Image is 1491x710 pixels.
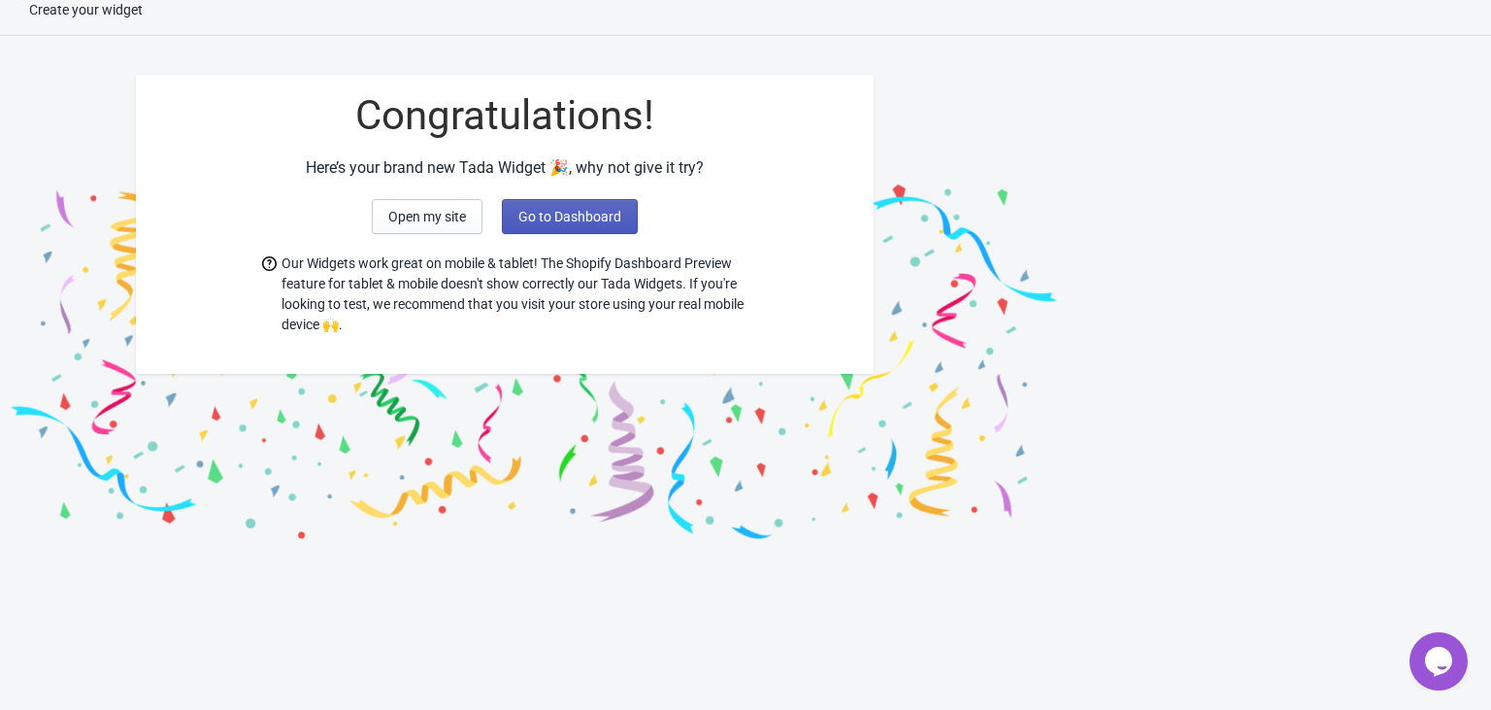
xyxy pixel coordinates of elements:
[502,199,638,234] button: Go to Dashboard
[136,94,874,137] div: Congratulations!
[518,209,621,224] span: Go to Dashboard
[282,254,747,335] span: Our Widgets work great on mobile & tablet! The Shopify Dashboard Preview feature for tablet & mob...
[534,55,1068,546] img: final_2.png
[1409,632,1472,691] iframe: chat widget
[136,156,874,180] div: Here’s your brand new Tada Widget 🎉, why not give it try?
[372,199,482,234] button: Open my site
[388,209,466,224] span: Open my site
